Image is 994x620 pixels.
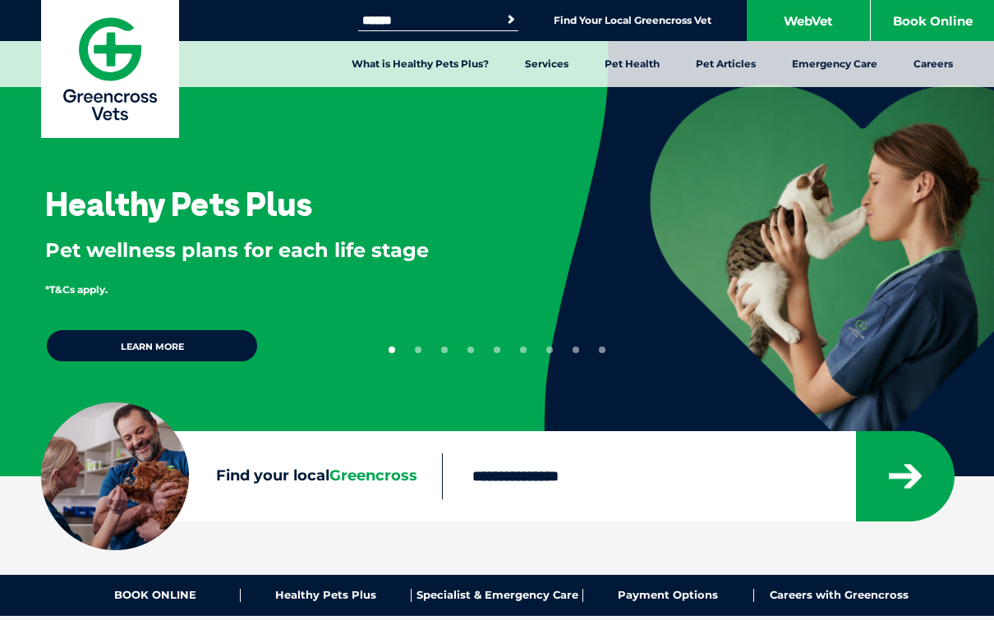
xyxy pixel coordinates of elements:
[467,347,474,353] button: 4 of 9
[45,283,108,296] span: *T&Cs apply.
[587,41,678,87] a: Pet Health
[334,41,507,87] a: What is Healthy Pets Plus?
[241,589,412,602] a: Healthy Pets Plus
[45,187,312,220] h3: Healthy Pets Plus
[573,347,579,353] button: 8 of 9
[41,464,442,489] label: Find your local
[546,347,553,353] button: 7 of 9
[895,41,971,87] a: Careers
[494,347,500,353] button: 5 of 9
[554,14,711,27] a: Find Your Local Greencross Vet
[415,347,421,353] button: 2 of 9
[520,347,527,353] button: 6 of 9
[45,237,490,264] p: Pet wellness plans for each life stage
[507,41,587,87] a: Services
[583,589,754,602] a: Payment Options
[389,347,395,353] button: 1 of 9
[329,466,417,485] span: Greencross
[441,347,448,353] button: 3 of 9
[412,589,582,602] a: Specialist & Emergency Care
[599,347,605,353] button: 9 of 9
[774,41,895,87] a: Emergency Care
[503,11,519,28] button: Search
[70,589,241,602] a: BOOK ONLINE
[45,328,259,363] a: Learn more
[678,41,774,87] a: Pet Articles
[754,589,924,602] a: Careers with Greencross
